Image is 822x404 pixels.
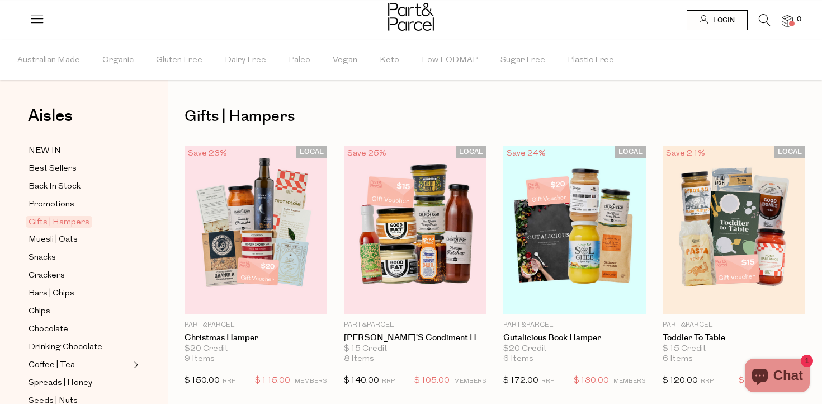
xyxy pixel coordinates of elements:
[663,146,708,161] div: Save 21%
[503,377,538,385] span: $172.00
[29,305,50,318] span: Chips
[615,146,646,158] span: LOCAL
[185,320,327,330] p: Part&Parcel
[456,146,486,158] span: LOCAL
[574,374,609,388] span: $130.00
[29,340,130,354] a: Drinking Chocolate
[663,344,805,354] div: $15 Credit
[296,146,327,158] span: LOCAL
[333,41,357,80] span: Vegan
[29,286,130,300] a: Bars | Chips
[503,320,646,330] p: Part&Parcel
[29,180,130,194] a: Back In Stock
[185,333,327,343] a: Christmas Hamper
[29,162,130,176] a: Best Sellers
[687,10,748,30] a: Login
[29,269,65,283] span: Crackers
[185,354,215,364] span: 9 Items
[28,107,73,135] a: Aisles
[503,146,549,161] div: Save 24%
[29,376,130,390] a: Spreads | Honey
[414,374,450,388] span: $105.00
[344,377,379,385] span: $140.00
[382,378,395,384] small: RRP
[422,41,478,80] span: Low FODMAP
[454,378,486,384] small: MEMBERS
[185,104,805,129] h1: Gifts | Hampers
[26,216,92,228] span: Gifts | Hampers
[17,41,80,80] span: Australian Made
[29,233,130,247] a: Muesli | Oats
[255,374,290,388] span: $115.00
[663,354,693,364] span: 6 Items
[741,359,813,395] inbox-online-store-chat: Shopify online store chat
[29,198,74,212] span: Promotions
[29,304,130,318] a: Chips
[289,41,310,80] span: Paleo
[29,359,75,372] span: Coffee | Tea
[29,377,92,390] span: Spreads | Honey
[29,144,130,158] a: NEW IN
[794,15,804,25] span: 0
[613,378,646,384] small: MEMBERS
[503,333,646,343] a: Gutalicious Book Hamper
[380,41,399,80] span: Keto
[29,341,102,354] span: Drinking Chocolate
[739,374,768,388] span: $95.00
[29,162,77,176] span: Best Sellers
[29,322,130,336] a: Chocolate
[388,3,434,31] img: Part&Parcel
[503,344,646,354] div: $20 Credit
[223,378,235,384] small: RRP
[344,344,486,354] div: $15 Credit
[344,354,374,364] span: 8 Items
[225,41,266,80] span: Dairy Free
[29,144,61,158] span: NEW IN
[568,41,614,80] span: Plastic Free
[500,41,545,80] span: Sugar Free
[710,16,735,25] span: Login
[28,104,73,128] span: Aisles
[156,41,202,80] span: Gluten Free
[185,377,220,385] span: $150.00
[29,198,130,212] a: Promotions
[663,377,698,385] span: $120.00
[131,358,139,372] button: Expand/Collapse Coffee | Tea
[29,215,130,229] a: Gifts | Hampers
[185,344,327,354] div: $20 Credit
[663,333,805,343] a: Toddler To Table
[29,323,68,336] span: Chocolate
[102,41,134,80] span: Organic
[185,146,327,314] img: Christmas Hamper
[185,146,230,161] div: Save 23%
[29,233,78,247] span: Muesli | Oats
[29,251,130,265] a: Snacks
[344,146,390,161] div: Save 25%
[701,378,714,384] small: RRP
[782,15,793,27] a: 0
[541,378,554,384] small: RRP
[344,146,486,314] img: Jordie Pie's Condiment Hamper
[29,269,130,283] a: Crackers
[774,146,805,158] span: LOCAL
[344,320,486,330] p: Part&Parcel
[663,146,805,314] img: Toddler To Table
[344,333,486,343] a: [PERSON_NAME]'s Condiment Hamper
[295,378,327,384] small: MEMBERS
[29,287,74,300] span: Bars | Chips
[29,358,130,372] a: Coffee | Tea
[503,146,646,314] img: Gutalicious Book Hamper
[29,251,56,265] span: Snacks
[29,180,81,194] span: Back In Stock
[503,354,533,364] span: 6 Items
[663,320,805,330] p: Part&Parcel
